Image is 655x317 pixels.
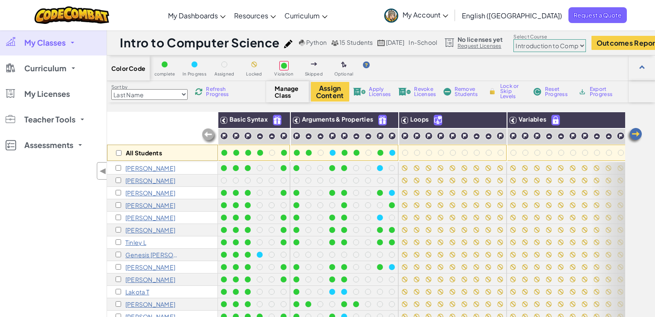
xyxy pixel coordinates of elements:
[605,133,612,140] img: IconPracticeLevel.svg
[273,115,281,125] img: IconFreeLevelv2.svg
[414,87,436,97] span: Revoke Licenses
[341,61,347,68] img: IconOptionalLevel.svg
[99,165,107,177] span: ◀
[339,38,373,46] span: 15 Students
[568,7,627,23] a: Request a Quote
[305,133,312,140] img: IconPracticeLevel.svg
[256,133,264,140] img: IconPracticeLevel.svg
[299,40,305,46] img: python.png
[353,133,360,140] img: IconPracticeLevel.svg
[24,116,75,123] span: Teacher Tools
[617,132,625,140] img: IconChallengeLevel.svg
[398,88,411,96] img: IconLicenseRevoke.svg
[164,4,230,27] a: My Dashboards
[125,202,175,209] p: Jacquelin Escobar
[434,115,442,125] img: IconUnlockWithCall.svg
[230,4,280,27] a: Resources
[229,115,268,123] span: Basic Syntax
[284,40,293,48] img: iconPencil.svg
[521,132,529,140] img: IconChallengeLevel.svg
[380,2,452,29] a: My Account
[35,6,109,24] img: CodeCombat logo
[545,133,553,140] img: IconPracticeLevel.svg
[513,33,586,40] label: Select Course
[331,40,339,46] img: MultipleUsers.png
[581,132,589,140] img: IconChallengeLevel.svg
[125,251,179,258] p: Genesis Morris
[409,39,437,47] div: in-school
[206,87,232,97] span: Refresh Progress
[126,149,162,156] p: All Students
[485,133,492,140] img: IconPracticeLevel.svg
[461,132,469,140] img: IconChallengeLevel.svg
[125,276,175,283] p: Emmanuel R
[154,72,175,76] span: complete
[125,165,175,172] p: christopher b
[533,88,542,96] img: IconReset.svg
[311,62,317,66] img: IconSkippedLevel.svg
[593,133,600,140] img: IconPracticeLevel.svg
[386,38,404,46] span: [DATE]
[519,115,546,123] span: Variables
[455,87,480,97] span: Remove Students
[437,132,445,140] img: IconChallengeLevel.svg
[458,4,566,27] a: English ([GEOGRAPHIC_DATA])
[284,11,320,20] span: Curriculum
[195,88,203,96] img: IconReload.svg
[302,115,373,123] span: Arguments & Properties
[274,72,293,76] span: Violation
[569,132,577,140] img: IconChallengeLevel.svg
[377,40,385,46] img: calendar.svg
[384,9,398,23] img: avatar
[125,264,175,270] p: Tom Ogdon
[376,132,384,140] img: IconChallengeLevel.svg
[545,87,571,97] span: Reset Progress
[425,132,433,140] img: IconChallengeLevel.svg
[305,72,323,76] span: Skipped
[125,214,175,221] p: Jakari Jones
[125,189,175,196] p: Baelee Clark
[552,115,559,125] img: IconPaidLevel.svg
[410,115,429,123] span: Loops
[578,88,586,96] img: IconArchive.svg
[363,61,370,68] img: IconHint.svg
[120,35,280,51] h1: Intro to Computer Science
[328,132,336,140] img: IconChallengeLevel.svg
[201,128,218,145] img: Arrow_Left_Inactive.png
[214,72,235,76] span: Assigned
[590,87,616,97] span: Export Progress
[496,132,504,140] img: IconChallengeLevel.svg
[462,11,562,20] span: English ([GEOGRAPHIC_DATA])
[24,141,73,149] span: Assessments
[334,72,354,76] span: Optional
[458,36,503,43] span: No licenses yet
[488,87,497,95] img: IconLock.svg
[280,4,332,27] a: Curriculum
[125,288,149,295] p: Lakota T
[449,132,457,140] img: IconChallengeLevel.svg
[232,132,240,140] img: IconChallengeLevel.svg
[317,133,324,140] img: IconPracticeLevel.svg
[168,11,218,20] span: My Dashboards
[379,115,386,125] img: IconFreeLevelv2.svg
[268,133,275,140] img: IconPracticeLevel.svg
[340,132,348,140] img: IconChallengeLevel.svg
[369,87,391,97] span: Apply Licenses
[24,39,66,47] span: My Classes
[220,132,228,140] img: IconChallengeLevel.svg
[388,132,396,140] img: IconChallengeLevel.svg
[234,11,268,20] span: Resources
[24,64,67,72] span: Curriculum
[183,72,206,76] span: In Progress
[401,132,409,140] img: IconChallengeLevel.svg
[125,227,175,233] p: Andre Kervin
[125,177,175,184] p: Kennisha Bush
[473,133,480,140] img: IconPracticeLevel.svg
[413,132,421,140] img: IconChallengeLevel.svg
[353,88,366,96] img: IconLicenseApply.svg
[626,127,643,144] img: Arrow_Left.png
[533,132,541,140] img: IconChallengeLevel.svg
[244,132,252,140] img: IconChallengeLevel.svg
[24,90,70,98] span: My Licenses
[280,132,288,140] img: IconChallengeLevel.svg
